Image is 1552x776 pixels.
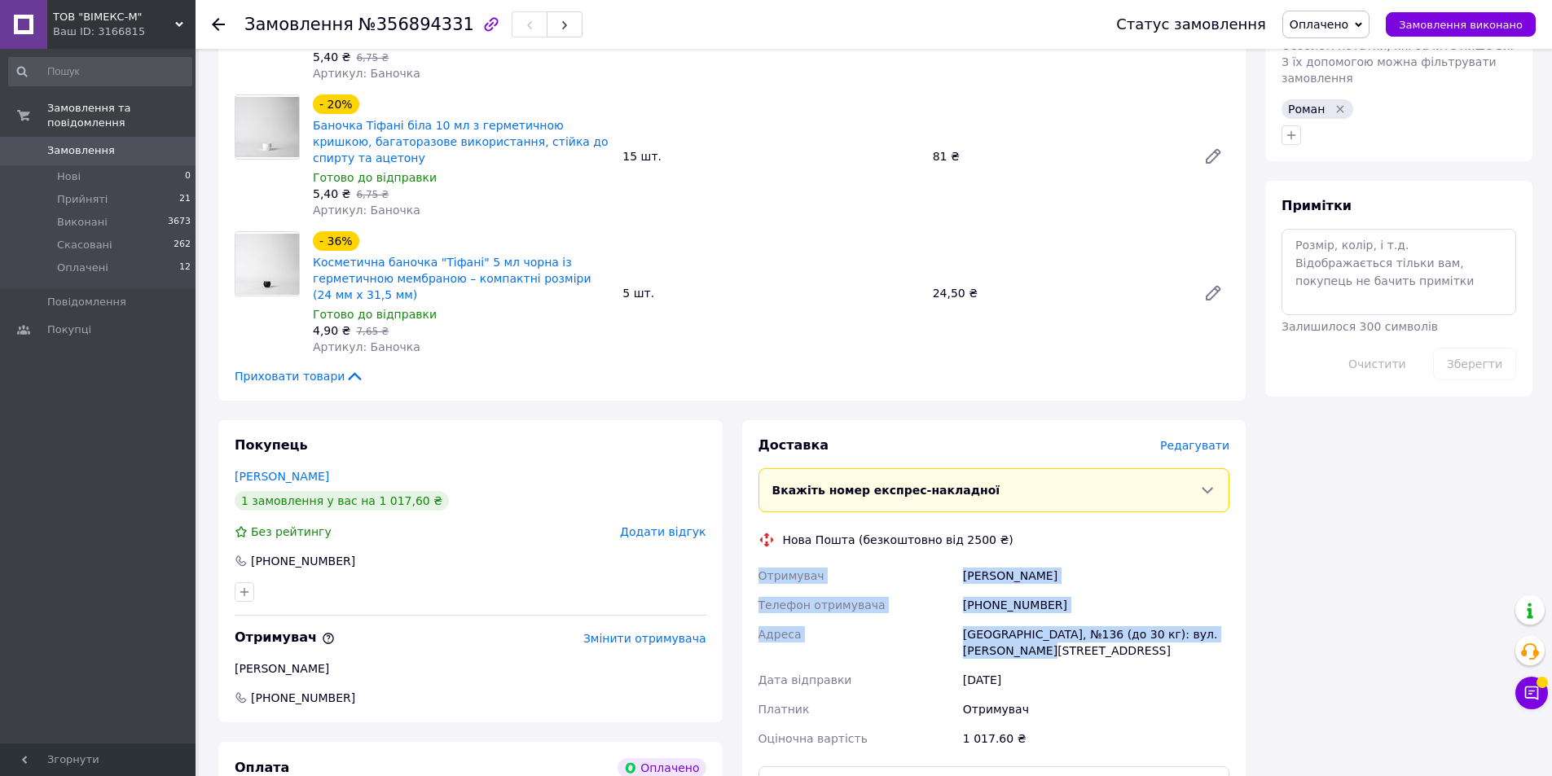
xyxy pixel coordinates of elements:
[212,16,225,33] div: Повернутися назад
[313,94,359,114] div: - 20%
[185,169,191,184] span: 0
[758,437,829,453] span: Доставка
[1515,677,1548,709] button: Чат з покупцем
[1282,198,1352,213] span: Примітки
[616,282,925,305] div: 5 шт.
[251,525,332,538] span: Без рейтингу
[249,553,357,569] div: [PHONE_NUMBER]
[57,169,81,184] span: Нові
[1282,320,1438,333] span: Залишилося 300 символів
[779,532,1018,548] div: Нова Пошта (безкоштовно від 2500 ₴)
[53,24,196,39] div: Ваш ID: 3166815
[47,101,196,130] span: Замовлення та повідомлення
[47,322,91,337] span: Покупці
[174,238,191,252] span: 262
[249,690,357,706] span: [PHONE_NUMBER]
[313,256,591,301] a: Косметична баночка "Тіфані" 5 мл чорна із герметичною мембраною – компактні розміри (24 мм х 31,5...
[1160,439,1229,452] span: Редагувати
[356,52,389,64] span: 6,75 ₴
[758,569,824,582] span: Отримувач
[1116,16,1266,33] div: Статус замовлення
[1290,18,1348,31] span: Оплачено
[583,632,706,645] span: Змінити отримувача
[53,10,175,24] span: ТОВ "ВІМЕКС-М"
[960,724,1233,753] div: 1 017.60 ₴
[244,15,354,34] span: Замовлення
[235,97,299,158] img: Баночка Тіфані біла 10 мл з герметичною кришкою, багаторазове використання, стійка до спирту та а...
[758,703,810,716] span: Платник
[620,525,706,538] span: Додати відгук
[960,665,1233,695] div: [DATE]
[313,231,359,251] div: - 36%
[313,204,420,217] span: Артикул: Баночка
[313,119,609,164] a: Баночка Тіфані біла 10 мл з герметичною кришкою, багаторазове використання, стійка до спирту та а...
[235,660,706,677] div: [PERSON_NAME]
[235,234,299,295] img: Косметична баночка "Тіфані" 5 мл чорна із герметичною мембраною – компактні розміри (24 мм х 31,5...
[235,491,449,511] div: 1 замовлення у вас на 1 017,60 ₴
[235,437,308,453] span: Покупець
[926,145,1190,168] div: 81 ₴
[1197,140,1229,173] a: Редагувати
[57,261,108,275] span: Оплачені
[313,171,437,184] span: Готово до відправки
[313,324,350,337] span: 4,90 ₴
[1334,103,1347,116] svg: Видалити мітку
[960,561,1233,590] div: [PERSON_NAME]
[1288,103,1325,116] span: Роман
[235,629,335,645] span: Отримувач
[1399,19,1523,31] span: Замовлення виконано
[235,470,329,483] a: [PERSON_NAME]
[313,67,420,80] span: Артикул: Баночка
[1282,39,1514,85] span: Особисті нотатки, які бачите лише ви. З їх допомогою можна фільтрувати замовлення
[235,368,364,384] span: Приховати товари
[926,282,1190,305] div: 24,50 ₴
[356,326,389,337] span: 7,65 ₴
[313,308,437,321] span: Готово до відправки
[758,598,886,612] span: Телефон отримувача
[758,673,852,686] span: Дата відправки
[616,145,925,168] div: 15 шт.
[179,192,191,207] span: 21
[358,15,474,34] span: №356894331
[758,732,868,745] span: Оціночна вартість
[47,143,115,158] span: Замовлення
[772,484,1000,497] span: Вкажіть номер експрес-накладної
[960,620,1233,665] div: [GEOGRAPHIC_DATA], №136 (до 30 кг): вул. [PERSON_NAME][STREET_ADDRESS]
[8,57,192,86] input: Пошук
[313,187,350,200] span: 5,40 ₴
[57,238,112,252] span: Скасовані
[235,760,289,775] span: Оплата
[313,50,350,64] span: 5,40 ₴
[313,340,420,353] span: Артикул: Баночка
[758,628,802,641] span: Адреса
[356,189,389,200] span: 6,75 ₴
[960,590,1233,620] div: [PHONE_NUMBER]
[57,192,108,207] span: Прийняті
[47,295,126,309] span: Повідомлення
[960,695,1233,724] div: Отримувач
[1197,277,1229,309] a: Редагувати
[57,215,108,230] span: Виконані
[168,215,191,230] span: 3673
[1386,12,1536,37] button: Замовлення виконано
[179,261,191,275] span: 12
